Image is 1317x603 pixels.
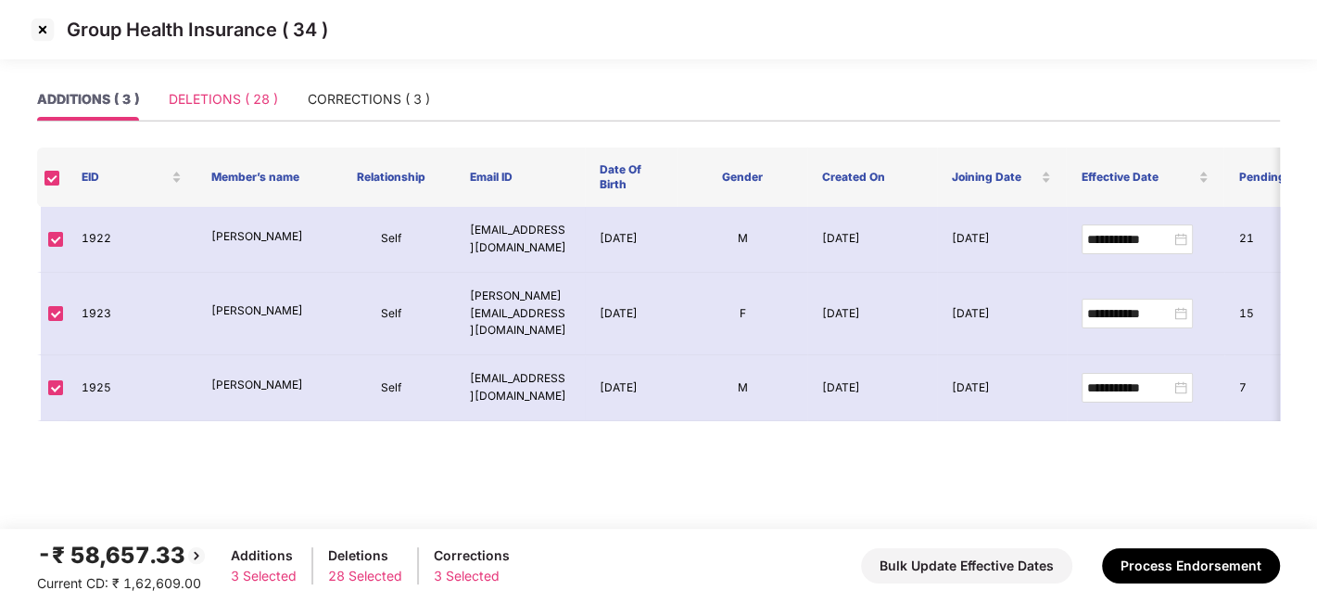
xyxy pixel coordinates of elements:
[585,207,677,273] td: [DATE]
[677,148,807,207] th: Gender
[937,148,1067,207] th: Joining Date
[585,148,677,207] th: Date Of Birth
[677,273,807,356] td: F
[308,89,430,109] div: CORRECTIONS ( 3 )
[169,89,278,109] div: DELETIONS ( 28 )
[455,273,585,356] td: [PERSON_NAME][EMAIL_ADDRESS][DOMAIN_NAME]
[67,273,196,356] td: 1923
[67,19,328,41] p: Group Health Insurance ( 34 )
[326,355,456,421] td: Self
[861,548,1072,584] button: Bulk Update Effective Dates
[807,355,937,421] td: [DATE]
[67,207,196,273] td: 1922
[37,538,208,573] div: -₹ 58,657.33
[1102,548,1280,584] button: Process Endorsement
[211,228,311,246] p: [PERSON_NAME]
[82,170,168,185] span: EID
[434,545,510,566] div: Corrections
[211,302,311,320] p: [PERSON_NAME]
[67,148,196,207] th: EID
[1066,148,1223,207] th: Effective Date
[328,566,402,586] div: 28 Selected
[1081,170,1195,185] span: Effective Date
[211,377,311,394] p: [PERSON_NAME]
[328,545,402,566] div: Deletions
[196,148,326,207] th: Member’s name
[455,148,585,207] th: Email ID
[937,273,1067,356] td: [DATE]
[67,355,196,421] td: 1925
[807,273,937,356] td: [DATE]
[434,566,510,586] div: 3 Selected
[807,148,937,207] th: Created On
[37,89,139,109] div: ADDITIONS ( 3 )
[326,207,456,273] td: Self
[185,545,208,567] img: svg+xml;base64,PHN2ZyBpZD0iQmFjay0yMHgyMCIgeG1sbnM9Imh0dHA6Ly93d3cudzMub3JnLzIwMDAvc3ZnIiB3aWR0aD...
[231,545,297,566] div: Additions
[28,15,57,45] img: svg+xml;base64,PHN2ZyBpZD0iQ3Jvc3MtMzJ4MzIiIHhtbG5zPSJodHRwOi8vd3d3LnczLm9yZy8yMDAwL3N2ZyIgd2lkdG...
[37,575,201,591] span: Current CD: ₹ 1,62,609.00
[326,148,456,207] th: Relationship
[937,355,1067,421] td: [DATE]
[585,273,677,356] td: [DATE]
[677,355,807,421] td: M
[326,273,456,356] td: Self
[231,566,297,586] div: 3 Selected
[585,355,677,421] td: [DATE]
[677,207,807,273] td: M
[952,170,1038,185] span: Joining Date
[807,207,937,273] td: [DATE]
[937,207,1067,273] td: [DATE]
[455,355,585,421] td: [EMAIL_ADDRESS][DOMAIN_NAME]
[455,207,585,273] td: [EMAIL_ADDRESS][DOMAIN_NAME]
